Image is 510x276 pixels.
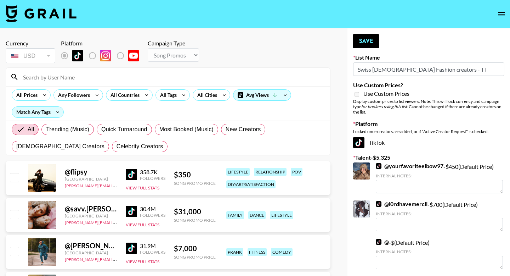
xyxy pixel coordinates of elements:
[376,238,503,269] div: - $ (Default Price)
[126,185,159,191] button: View Full Stats
[126,206,137,217] img: TikTok
[254,168,287,176] div: relationship
[376,163,381,169] img: TikTok
[494,7,509,21] button: open drawer
[12,107,63,117] div: Match Any Tags
[174,244,216,253] div: $ 7,000
[376,162,443,170] a: @yourfavoriteelbow97
[291,168,302,176] div: pov
[353,137,364,148] img: TikTok
[65,255,170,262] a: [PERSON_NAME][EMAIL_ADDRESS][DOMAIN_NAME]
[353,137,504,148] div: TikTok
[353,82,504,89] label: Use Custom Prices?
[140,212,165,218] div: Followers
[65,241,117,250] div: @ [PERSON_NAME].[PERSON_NAME]
[12,90,39,100] div: All Prices
[156,90,178,100] div: All Tags
[61,40,145,47] div: Platform
[159,125,214,134] span: Most Booked (Music)
[16,142,104,151] span: [DEMOGRAPHIC_DATA] Creators
[376,238,389,245] a: @
[72,50,83,61] img: TikTok
[61,48,145,63] div: Remove selected talent to change platforms
[353,54,504,61] label: List Name
[376,239,381,245] img: TikTok
[126,169,137,180] img: TikTok
[376,211,503,216] div: Internal Notes:
[248,211,266,219] div: dance
[65,204,117,213] div: @ savv.[PERSON_NAME]
[376,173,503,178] div: Internal Notes:
[100,50,111,61] img: Instagram
[174,170,216,179] div: $ 350
[140,242,165,249] div: 31.9M
[353,120,504,127] label: Platform
[353,129,504,134] div: Locked once creators are added, or if "Active Creator Request" is checked.
[376,200,427,208] a: @l0rdhavemercii
[65,219,170,225] a: [PERSON_NAME][EMAIL_ADDRESS][DOMAIN_NAME]
[226,248,243,256] div: prank
[140,169,165,176] div: 358.7K
[140,249,165,255] div: Followers
[376,200,503,231] div: - $ 700 (Default Price)
[65,176,117,182] div: [GEOGRAPHIC_DATA]
[54,90,91,100] div: Any Followers
[19,71,326,83] input: Search by User Name
[65,250,117,255] div: [GEOGRAPHIC_DATA]
[117,142,163,151] span: Celebrity Creators
[46,125,89,134] span: Trending (Music)
[174,207,216,216] div: $ 31,000
[226,211,244,219] div: family
[101,125,147,134] span: Quick Turnaround
[174,217,216,223] div: Song Promo Price
[353,34,379,48] button: Save
[233,90,291,100] div: Avg Views
[174,254,216,260] div: Song Promo Price
[106,90,141,100] div: All Countries
[148,40,199,47] div: Campaign Type
[6,5,76,22] img: Grail Talent
[65,213,117,219] div: [GEOGRAPHIC_DATA]
[226,125,261,134] span: New Creators
[6,47,55,65] div: Remove selected talent to change your currency
[376,201,381,207] img: TikTok
[271,248,293,256] div: comedy
[270,211,293,219] div: lifestyle
[174,181,216,186] div: Song Promo Price
[248,248,267,256] div: fitness
[226,168,250,176] div: lifestyle
[226,180,276,188] div: diy/art/satisfaction
[126,243,137,254] img: TikTok
[376,162,503,193] div: - $ 450 (Default Price)
[353,154,504,161] label: Talent - $ 5,325
[6,40,55,47] div: Currency
[475,241,501,267] iframe: Drift Widget Chat Controller
[140,205,165,212] div: 30.4M
[126,259,159,264] button: View Full Stats
[65,182,170,188] a: [PERSON_NAME][EMAIL_ADDRESS][DOMAIN_NAME]
[140,176,165,181] div: Followers
[126,222,159,227] button: View Full Stats
[28,125,34,134] span: All
[7,50,54,62] div: USD
[193,90,219,100] div: All Cities
[376,249,503,254] div: Internal Notes:
[363,90,409,97] span: Use Custom Prices
[353,99,504,115] div: Display custom prices to list viewers. Note: This will lock currency and campaign type . Cannot b...
[128,50,139,61] img: YouTube
[65,167,117,176] div: @ flipsy
[361,104,407,109] em: for bookers using this list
